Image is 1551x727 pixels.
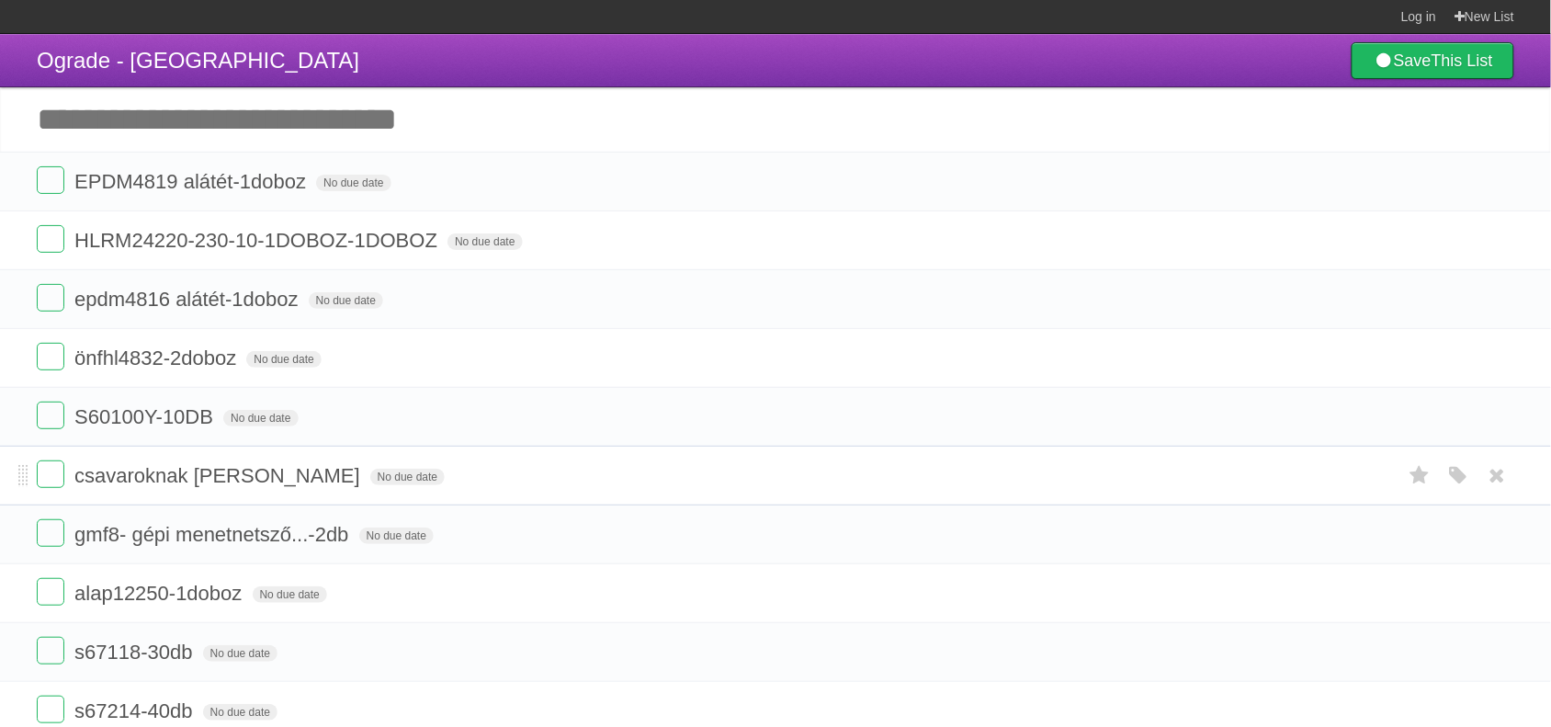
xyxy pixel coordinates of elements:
label: Done [37,696,64,723]
span: No due date [359,528,434,544]
label: Done [37,343,64,370]
span: alap12250-1doboz [74,582,246,605]
span: S60100Y-10DB [74,405,218,428]
label: Done [37,637,64,665]
span: No due date [447,233,522,250]
span: No due date [309,292,383,309]
span: HLRM24220-230-10-1DOBOZ-1DOBOZ [74,229,442,252]
span: No due date [203,704,277,721]
label: Done [37,519,64,547]
label: Done [37,460,64,488]
span: epdm4816 alátét-1doboz [74,288,302,311]
span: s67214-40db [74,699,197,722]
span: No due date [246,351,321,368]
span: s67118-30db [74,641,197,664]
span: No due date [203,645,277,662]
label: Done [37,578,64,606]
span: No due date [253,586,327,603]
span: No due date [223,410,298,426]
label: Done [37,166,64,194]
label: Done [37,225,64,253]
a: SaveThis List [1352,42,1514,79]
span: gmf8- gépi menetnetsző...-2db [74,523,353,546]
span: csavaroknak [PERSON_NAME] [74,464,365,487]
label: Star task [1402,460,1437,491]
span: önfhl4832-2doboz [74,346,241,369]
span: EPDM4819 alátét-1doboz [74,170,311,193]
span: No due date [370,469,445,485]
span: No due date [316,175,391,191]
span: Ograde - [GEOGRAPHIC_DATA] [37,48,359,73]
label: Done [37,284,64,312]
b: This List [1432,51,1493,70]
label: Done [37,402,64,429]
